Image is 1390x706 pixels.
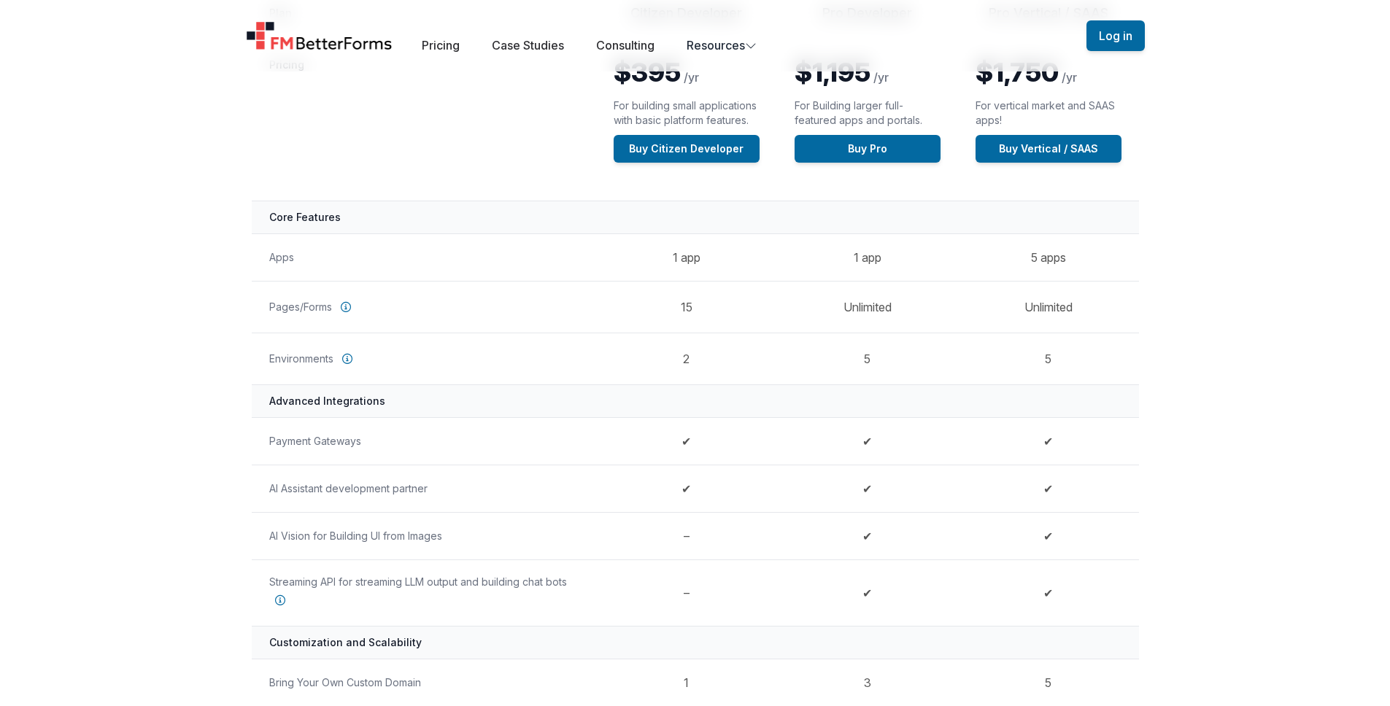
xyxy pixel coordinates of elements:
[252,465,596,512] th: AI Assistant development partner
[777,281,958,333] td: Unlimited
[1062,70,1077,85] span: /yr
[614,135,760,163] a: Buy Citizen Developer
[684,70,699,85] span: /yr
[958,233,1139,281] td: 5 apps
[958,281,1139,333] td: Unlimited
[958,512,1139,559] td: ✔
[252,233,596,281] th: Apps
[252,333,596,384] th: Environments
[777,559,958,626] td: ✔
[596,512,777,559] td: –
[252,201,1139,233] th: Core Features
[777,417,958,465] td: ✔
[795,56,870,88] span: $1,195
[596,333,777,384] td: 2
[252,659,596,706] th: Bring Your Own Custom Domain
[492,38,564,53] a: Case Studies
[596,38,655,53] a: Consulting
[958,559,1139,626] td: ✔
[976,135,1121,163] a: Buy Vertical / SAAS
[252,34,596,201] th: Pricing
[422,38,460,53] a: Pricing
[596,233,777,281] td: 1 app
[777,233,958,281] td: 1 app
[958,465,1139,512] td: ✔
[596,281,777,333] td: 15
[252,417,596,465] th: Payment Gateways
[596,559,777,626] td: –
[246,21,393,50] a: Home
[958,659,1139,706] td: 5
[777,465,958,512] td: ✔
[687,36,757,54] button: Resources
[795,98,941,128] p: For Building larger full-featured apps and portals.
[596,465,777,512] td: ✔
[252,559,596,626] th: Streaming API for streaming LLM output and building chat bots
[614,56,681,88] span: $395
[252,384,1139,417] th: Advanced Integrations
[958,333,1139,384] td: 5
[777,512,958,559] td: ✔
[252,512,596,559] th: AI Vision for Building UI from Images
[795,135,941,163] a: Buy Pro
[1086,20,1145,51] button: Log in
[228,18,1162,54] nav: Global
[614,98,760,128] p: For building small applications with basic platform features.
[777,659,958,706] td: 3
[252,626,1139,659] th: Customization and Scalability
[976,56,1059,88] span: $1,750
[596,659,777,706] td: 1
[252,281,596,333] th: Pages/Forms
[777,333,958,384] td: 5
[873,70,889,85] span: /yr
[958,417,1139,465] td: ✔
[596,417,777,465] td: ✔
[976,98,1121,128] p: For vertical market and SAAS apps!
